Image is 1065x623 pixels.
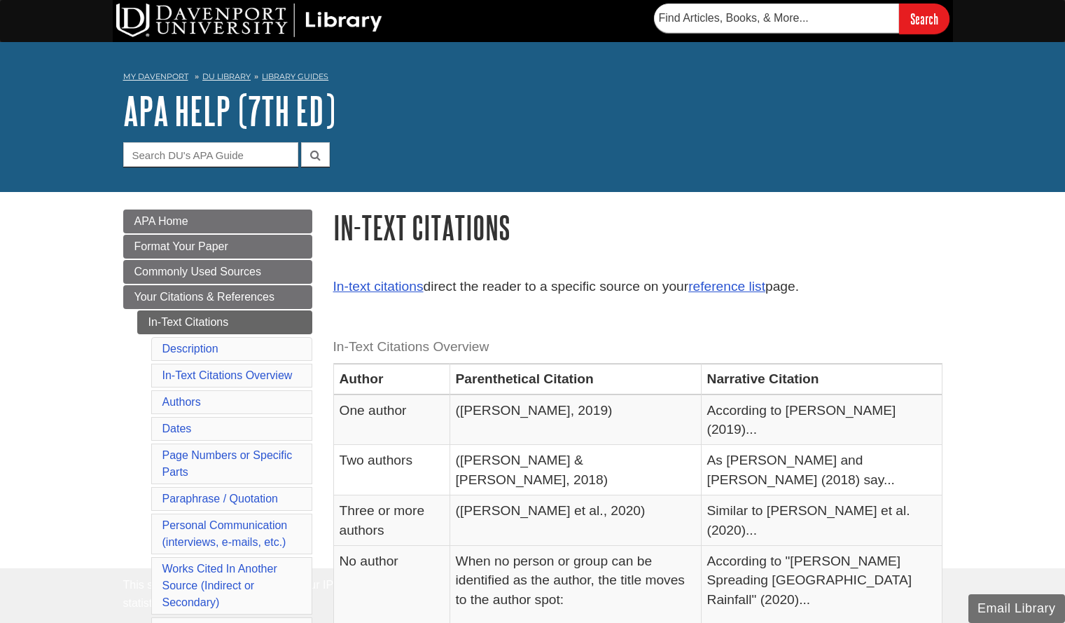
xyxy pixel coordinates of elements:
a: Paraphrase / Quotation [162,493,278,505]
td: ([PERSON_NAME] & [PERSON_NAME], 2018) [450,445,701,495]
a: DU Library [202,71,251,81]
td: Two authors [333,445,450,495]
nav: breadcrumb [123,67,942,90]
a: In-text citations [333,279,424,294]
a: In-Text Citations [137,310,312,334]
caption: In-Text Citations Overview [333,331,942,363]
span: Commonly Used Sources [134,266,261,278]
span: Your Citations & References [134,291,274,303]
span: Format Your Paper [134,240,228,252]
input: Search [899,4,949,34]
button: Email Library [968,594,1065,623]
a: APA Home [123,210,312,233]
td: Three or more authors [333,495,450,546]
a: In-Text Citations Overview [162,369,293,381]
a: Your Citations & References [123,285,312,309]
th: Parenthetical Citation [450,364,701,395]
a: reference list [688,279,765,294]
p: direct the reader to a specific source on your page. [333,277,942,297]
input: Search DU's APA Guide [123,142,298,167]
th: Narrative Citation [701,364,942,395]
td: Similar to [PERSON_NAME] et al. (2020)... [701,495,942,546]
h1: In-Text Citations [333,210,942,245]
th: Author [333,364,450,395]
a: Authors [162,396,201,408]
a: Library Guides [262,71,328,81]
a: Works Cited In Another Source (Indirect or Secondary) [162,563,277,608]
input: Find Articles, Books, & More... [654,4,899,33]
form: Searches DU Library's articles, books, and more [654,4,949,34]
td: ([PERSON_NAME], 2019) [450,395,701,445]
td: One author [333,395,450,445]
a: Dates [162,423,192,434]
img: DU Library [116,4,382,37]
a: My Davenport [123,71,188,83]
span: APA Home [134,215,188,227]
a: Format Your Paper [123,235,312,259]
td: As [PERSON_NAME] and [PERSON_NAME] (2018) say... [701,445,942,495]
a: Description [162,343,218,355]
td: According to [PERSON_NAME] (2019)... [701,395,942,445]
a: Page Numbers or Specific Parts [162,449,293,478]
a: Commonly Used Sources [123,260,312,284]
td: ([PERSON_NAME] et al., 2020) [450,495,701,546]
a: Personal Communication(interviews, e-mails, etc.) [162,519,288,548]
a: APA Help (7th Ed) [123,89,335,132]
